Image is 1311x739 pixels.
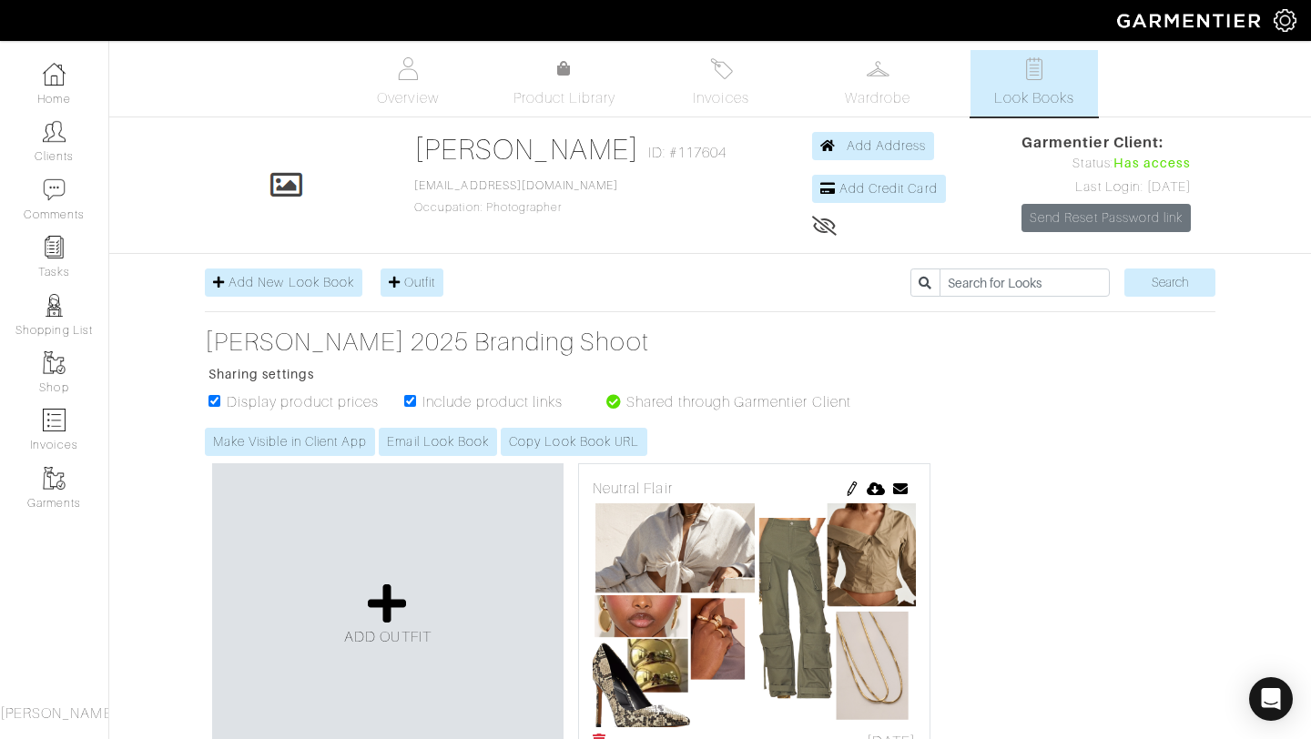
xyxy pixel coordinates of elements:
label: Include product links [422,391,563,413]
input: Search for Looks [940,268,1110,297]
label: Display product prices [227,391,379,413]
a: Add Address [812,132,935,160]
img: stylists-icon-eb353228a002819b7ec25b43dbf5f0378dd9e0616d9560372ff212230b889e62.png [43,294,66,317]
span: Product Library [513,87,616,109]
a: [PERSON_NAME] 2025 Branding Shoot [205,327,869,358]
p: Sharing settings [208,365,869,384]
img: reminder-icon-8004d30b9f0a5d33ae49ab947aed9ed385cf756f9e5892f1edd6e32f2345188e.png [43,236,66,258]
span: Invoices [693,87,748,109]
img: dashboard-icon-dbcd8f5a0b271acd01030246c82b418ddd0df26cd7fceb0bd07c9910d44c42f6.png [43,63,66,86]
img: basicinfo-40fd8af6dae0f16599ec9e87c0ef1c0a1fdea2edbe929e3d69a839185d80c458.svg [397,57,420,80]
a: Add Credit Card [812,175,946,203]
span: Overview [377,87,438,109]
a: [EMAIL_ADDRESS][DOMAIN_NAME] [414,179,618,192]
input: Search [1124,268,1215,297]
img: 1755813518.png [593,500,916,727]
a: Product Library [501,58,628,109]
span: Add Credit Card [839,181,938,196]
div: Last Login: [DATE] [1021,177,1191,197]
span: Garmentier Client: [1021,132,1191,154]
img: pen-cf24a1663064a2ec1b9c1bd2387e9de7a2fa800b781884d57f21acf72779bad2.png [845,481,859,496]
a: Copy Look Book URL [501,428,647,456]
a: Overview [344,50,472,116]
span: Wardrobe [845,87,910,109]
a: Invoices [657,50,785,116]
a: [PERSON_NAME] [414,133,639,166]
img: garmentier-logo-header-white-b43fb05a5012e4ada735d5af1a66efaba907eab6374d6393d1fbf88cb4ef424d.png [1108,5,1274,36]
span: Has access [1113,154,1192,174]
img: clients-icon-6bae9207a08558b7cb47a8932f037763ab4055f8c8b6bfacd5dc20c3e0201464.png [43,120,66,143]
span: ADD OUTFIT [344,629,432,645]
span: ID: #117604 [648,142,727,164]
label: Shared through Garmentier Client [626,391,851,413]
a: Outfit [381,268,443,297]
a: Add New Look Book [205,268,362,297]
img: comment-icon-a0a6a9ef722e966f86d9cbdc48e553b5cf19dbc54f86b18d962a5391bc8f6eb6.png [43,178,66,201]
a: Make Visible in Client App [205,428,375,456]
a: Wardrobe [814,50,941,116]
img: wardrobe-487a4870c1b7c33e795ec22d11cfc2ed9d08956e64fb3008fe2437562e282088.svg [867,57,889,80]
span: Add Address [847,138,927,153]
img: garments-icon-b7da505a4dc4fd61783c78ac3ca0ef83fa9d6f193b1c9dc38574b1d14d53ca28.png [43,467,66,490]
img: orders-icon-0abe47150d42831381b5fb84f609e132dff9fe21cb692f30cb5eec754e2cba89.png [43,409,66,431]
div: Open Intercom Messenger [1249,677,1293,721]
span: Add New Look Book [229,275,354,289]
span: Occupation: Photographer [414,179,618,214]
img: gear-icon-white-bd11855cb880d31180b6d7d6211b90ccbf57a29d726f0c71d8c61bd08dd39cc2.png [1274,9,1296,32]
img: orders-27d20c2124de7fd6de4e0e44c1d41de31381a507db9b33961299e4e07d508b8c.svg [710,57,733,80]
div: Status: [1021,154,1191,174]
a: Look Books [971,50,1098,116]
img: todo-9ac3debb85659649dc8f770b8b6100bb5dab4b48dedcbae339e5042a72dfd3cc.svg [1023,57,1046,80]
span: Outfit [404,275,435,289]
div: Neutral Flair [593,478,916,500]
img: garments-icon-b7da505a4dc4fd61783c78ac3ca0ef83fa9d6f193b1c9dc38574b1d14d53ca28.png [43,351,66,374]
a: Email Look Book [379,428,497,456]
a: Send Reset Password link [1021,204,1191,232]
span: Look Books [994,87,1075,109]
a: ADD OUTFIT [344,582,432,648]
